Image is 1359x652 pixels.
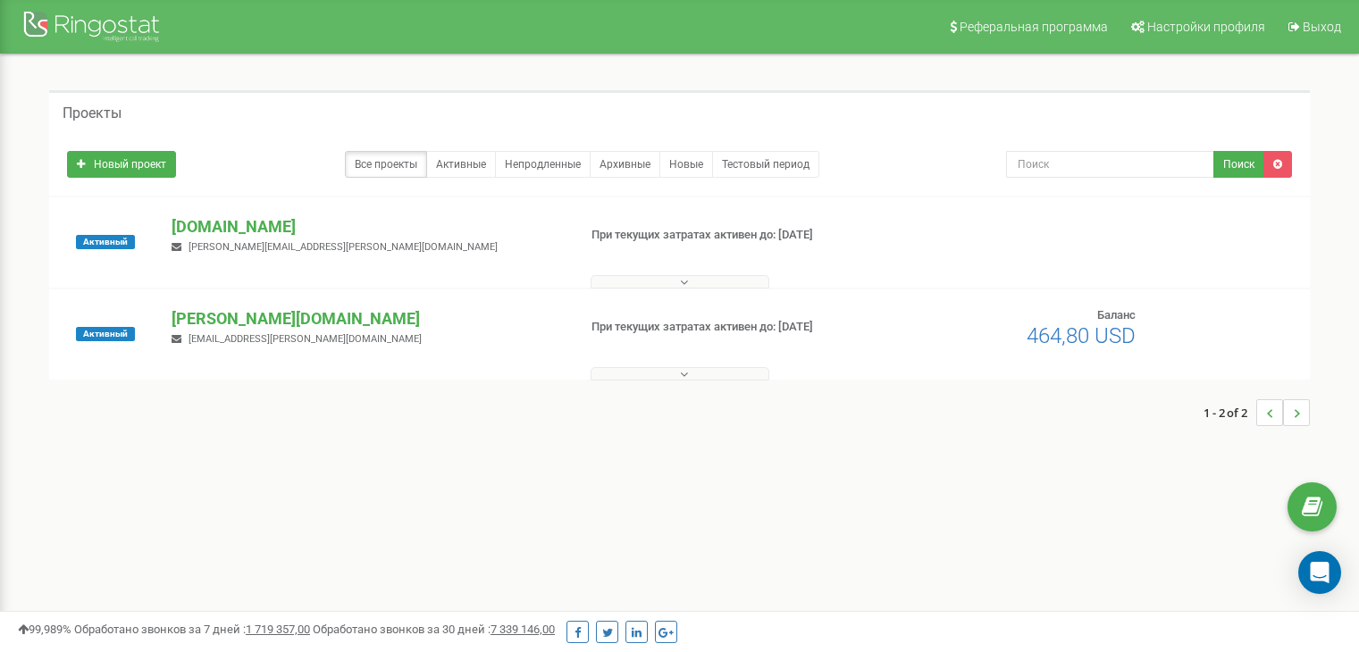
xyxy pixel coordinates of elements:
[313,623,555,636] span: Обработано звонков за 30 дней :
[189,333,422,345] span: [EMAIL_ADDRESS][PERSON_NAME][DOMAIN_NAME]
[74,623,310,636] span: Обработано звонков за 7 дней :
[1147,20,1265,34] span: Настройки профиля
[960,20,1108,34] span: Реферальная программа
[172,215,562,238] p: [DOMAIN_NAME]
[18,623,71,636] span: 99,989%
[246,623,310,636] u: 1 719 357,00
[491,623,555,636] u: 7 339 146,00
[1298,551,1341,594] div: Open Intercom Messenger
[1204,399,1256,426] span: 1 - 2 of 2
[1204,381,1310,444] nav: ...
[1097,308,1136,322] span: Баланс
[591,319,877,336] p: При текущих затратах активен до: [DATE]
[712,151,819,178] a: Тестовый период
[590,151,660,178] a: Архивные
[1303,20,1341,34] span: Выход
[1006,151,1214,178] input: Поиск
[76,327,135,341] span: Активный
[659,151,713,178] a: Новые
[63,105,122,121] h5: Проекты
[76,235,135,249] span: Активный
[1027,323,1136,348] span: 464,80 USD
[591,227,877,244] p: При текущих затратах активен до: [DATE]
[1213,151,1264,178] button: Поиск
[495,151,591,178] a: Непродленные
[189,241,498,253] span: [PERSON_NAME][EMAIL_ADDRESS][PERSON_NAME][DOMAIN_NAME]
[67,151,176,178] a: Новый проект
[172,307,562,330] p: [PERSON_NAME][DOMAIN_NAME]
[345,151,427,178] a: Все проекты
[426,151,496,178] a: Активные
